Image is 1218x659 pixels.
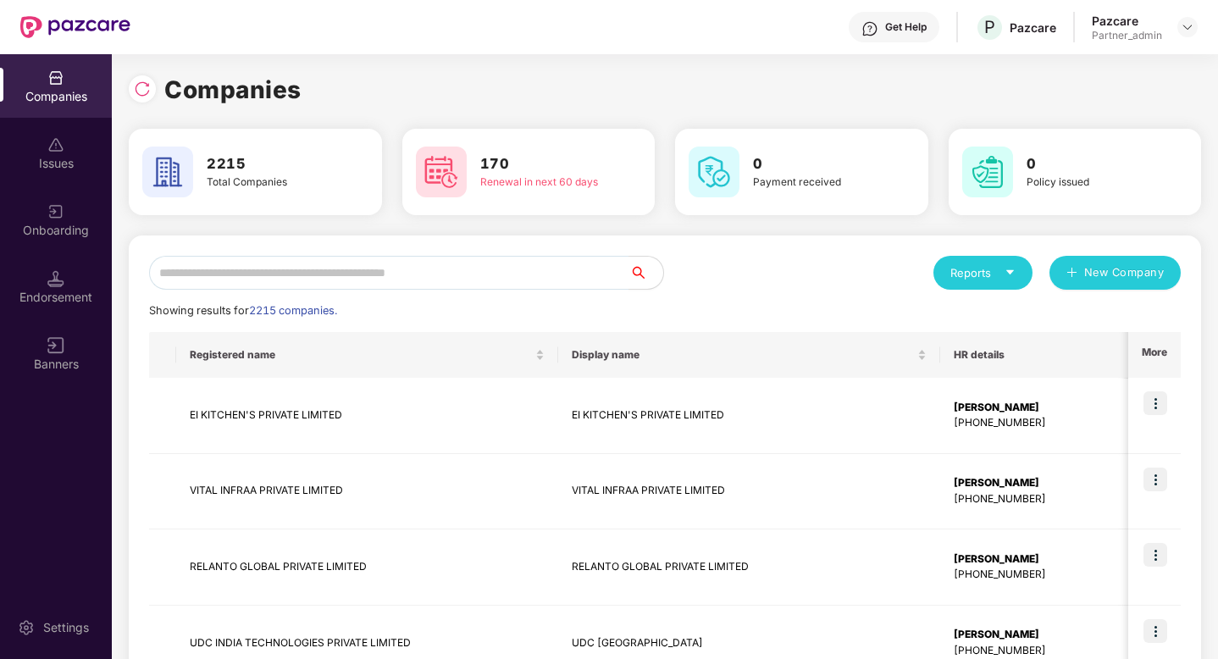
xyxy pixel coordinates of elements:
[480,153,606,175] h3: 170
[1143,468,1167,491] img: icon
[207,153,333,175] h3: 2215
[861,20,878,37] img: svg+xml;base64,PHN2ZyBpZD0iSGVscC0zMngzMiIgeG1sbnM9Imh0dHA6Ly93d3cudzMub3JnLzIwMDAvc3ZnIiB3aWR0aD...
[572,348,914,362] span: Display name
[176,454,558,530] td: VITAL INFRAA PRIVATE LIMITED
[176,378,558,454] td: EI KITCHEN'S PRIVATE LIMITED
[753,153,879,175] h3: 0
[149,304,337,317] span: Showing results for
[558,332,940,378] th: Display name
[47,136,64,153] img: svg+xml;base64,PHN2ZyBpZD0iSXNzdWVzX2Rpc2FibGVkIiB4bWxucz0iaHR0cDovL3d3dy53My5vcmcvMjAwMC9zdmciIH...
[954,400,1127,416] div: [PERSON_NAME]
[190,348,532,362] span: Registered name
[1027,174,1153,191] div: Policy issued
[18,619,35,636] img: svg+xml;base64,PHN2ZyBpZD0iU2V0dGluZy0yMHgyMCIgeG1sbnM9Imh0dHA6Ly93d3cudzMub3JnLzIwMDAvc3ZnIiB3aW...
[885,20,927,34] div: Get Help
[753,174,879,191] div: Payment received
[954,643,1127,659] div: [PHONE_NUMBER]
[558,454,940,530] td: VITAL INFRAA PRIVATE LIMITED
[47,337,64,354] img: svg+xml;base64,PHN2ZyB3aWR0aD0iMTYiIGhlaWdodD0iMTYiIHZpZXdCb3g9IjAgMCAxNiAxNiIgZmlsbD0ibm9uZSIgeG...
[940,332,1141,378] th: HR details
[1128,332,1181,378] th: More
[962,147,1013,197] img: svg+xml;base64,PHN2ZyB4bWxucz0iaHR0cDovL3d3dy53My5vcmcvMjAwMC9zdmciIHdpZHRoPSI2MCIgaGVpZ2h0PSI2MC...
[1066,267,1077,280] span: plus
[1027,153,1153,175] h3: 0
[38,619,94,636] div: Settings
[1005,267,1016,278] span: caret-down
[142,147,193,197] img: svg+xml;base64,PHN2ZyB4bWxucz0iaHR0cDovL3d3dy53My5vcmcvMjAwMC9zdmciIHdpZHRoPSI2MCIgaGVpZ2h0PSI2MC...
[1092,13,1162,29] div: Pazcare
[480,174,606,191] div: Renewal in next 60 days
[207,174,333,191] div: Total Companies
[1143,391,1167,415] img: icon
[134,80,151,97] img: svg+xml;base64,PHN2ZyBpZD0iUmVsb2FkLTMyeDMyIiB4bWxucz0iaHR0cDovL3d3dy53My5vcmcvMjAwMC9zdmciIHdpZH...
[164,71,302,108] h1: Companies
[954,491,1127,507] div: [PHONE_NUMBER]
[1084,264,1165,281] span: New Company
[1143,619,1167,643] img: icon
[950,264,1016,281] div: Reports
[954,475,1127,491] div: [PERSON_NAME]
[1010,19,1056,36] div: Pazcare
[558,378,940,454] td: EI KITCHEN'S PRIVATE LIMITED
[47,203,64,220] img: svg+xml;base64,PHN2ZyB3aWR0aD0iMjAiIGhlaWdodD0iMjAiIHZpZXdCb3g9IjAgMCAyMCAyMCIgZmlsbD0ibm9uZSIgeG...
[176,332,558,378] th: Registered name
[1143,543,1167,567] img: icon
[954,551,1127,568] div: [PERSON_NAME]
[628,266,663,280] span: search
[47,270,64,287] img: svg+xml;base64,PHN2ZyB3aWR0aD0iMTQuNSIgaGVpZ2h0PSIxNC41IiB2aWV3Qm94PSIwIDAgMTYgMTYiIGZpbGw9Im5vbm...
[558,529,940,606] td: RELANTO GLOBAL PRIVATE LIMITED
[954,567,1127,583] div: [PHONE_NUMBER]
[47,69,64,86] img: svg+xml;base64,PHN2ZyBpZD0iQ29tcGFuaWVzIiB4bWxucz0iaHR0cDovL3d3dy53My5vcmcvMjAwMC9zdmciIHdpZHRoPS...
[249,304,337,317] span: 2215 companies.
[984,17,995,37] span: P
[954,627,1127,643] div: [PERSON_NAME]
[1049,256,1181,290] button: plusNew Company
[176,529,558,606] td: RELANTO GLOBAL PRIVATE LIMITED
[20,16,130,38] img: New Pazcare Logo
[954,415,1127,431] div: [PHONE_NUMBER]
[1181,20,1194,34] img: svg+xml;base64,PHN2ZyBpZD0iRHJvcGRvd24tMzJ4MzIiIHhtbG5zPSJodHRwOi8vd3d3LnczLm9yZy8yMDAwL3N2ZyIgd2...
[416,147,467,197] img: svg+xml;base64,PHN2ZyB4bWxucz0iaHR0cDovL3d3dy53My5vcmcvMjAwMC9zdmciIHdpZHRoPSI2MCIgaGVpZ2h0PSI2MC...
[1092,29,1162,42] div: Partner_admin
[689,147,739,197] img: svg+xml;base64,PHN2ZyB4bWxucz0iaHR0cDovL3d3dy53My5vcmcvMjAwMC9zdmciIHdpZHRoPSI2MCIgaGVpZ2h0PSI2MC...
[628,256,664,290] button: search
